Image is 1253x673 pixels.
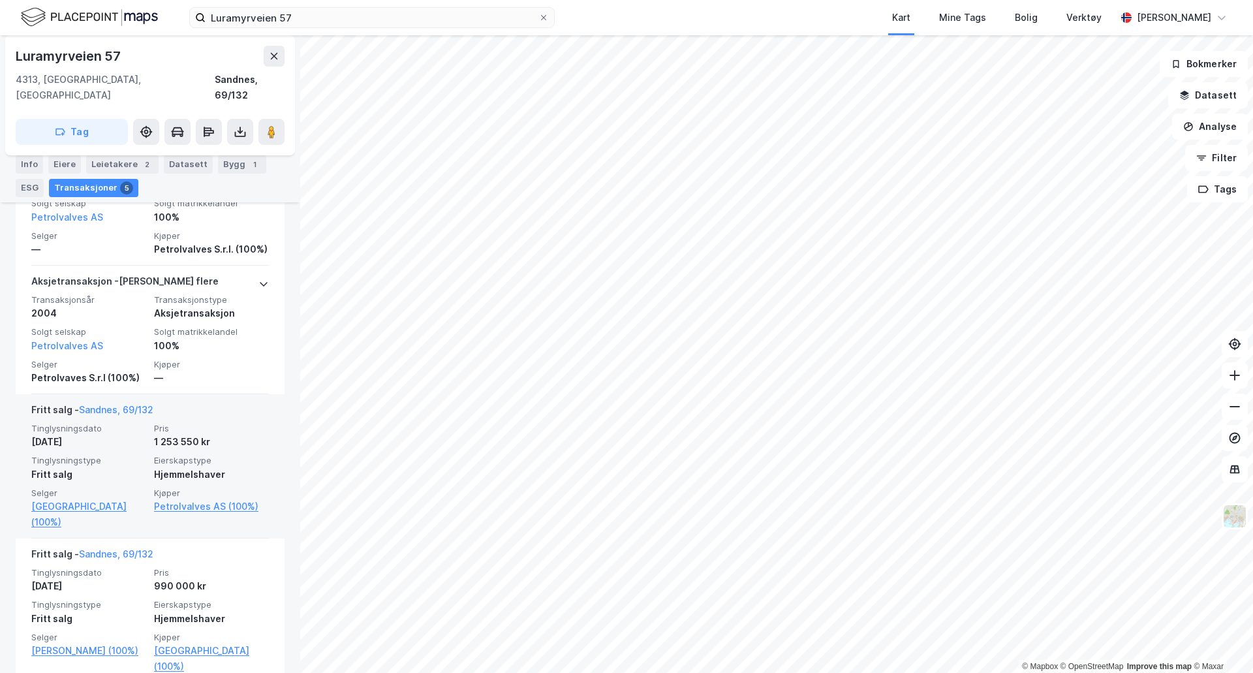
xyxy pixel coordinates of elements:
[154,455,269,466] span: Eierskapstype
[31,578,146,594] div: [DATE]
[86,155,159,174] div: Leietakere
[16,155,43,174] div: Info
[164,155,213,174] div: Datasett
[31,599,146,610] span: Tinglysningstype
[48,155,81,174] div: Eiere
[120,181,133,195] div: 5
[31,455,146,466] span: Tinglysningstype
[154,359,269,370] span: Kjøper
[31,499,146,530] a: [GEOGRAPHIC_DATA] (100%)
[206,8,538,27] input: Søk på adresse, matrikkel, gårdeiere, leietakere eller personer
[154,242,269,257] div: Petrolvalves S.r.l. (100%)
[154,210,269,225] div: 100%
[154,423,269,434] span: Pris
[31,370,146,386] div: Petrolvaves S.r.l (100%)
[31,211,103,223] a: Petrolvalves AS
[154,294,269,305] span: Transaksjonstype
[31,546,153,567] div: Fritt salg -
[154,434,269,450] div: 1 253 550 kr
[154,488,269,499] span: Kjøper
[49,179,138,197] div: Transaksjoner
[154,230,269,242] span: Kjøper
[16,179,44,197] div: ESG
[1137,10,1211,25] div: [PERSON_NAME]
[1015,10,1038,25] div: Bolig
[31,434,146,450] div: [DATE]
[31,198,146,209] span: Solgt selskap
[248,158,261,171] div: 1
[31,294,146,305] span: Transaksjonsår
[939,10,986,25] div: Mine Tags
[31,423,146,434] span: Tinglysningsdato
[1168,82,1248,108] button: Datasett
[31,643,146,659] a: [PERSON_NAME] (100%)
[16,72,215,103] div: 4313, [GEOGRAPHIC_DATA], [GEOGRAPHIC_DATA]
[154,370,269,386] div: —
[154,567,269,578] span: Pris
[31,632,146,643] span: Selger
[16,119,128,145] button: Tag
[31,274,219,294] div: Aksjetransaksjon - [PERSON_NAME] flere
[218,155,266,174] div: Bygg
[1222,504,1247,529] img: Z
[215,72,285,103] div: Sandnes, 69/132
[154,326,269,337] span: Solgt matrikkelandel
[16,46,123,67] div: Luramyrveien 57
[79,548,153,559] a: Sandnes, 69/132
[1188,610,1253,673] iframe: Chat Widget
[31,488,146,499] span: Selger
[21,6,158,29] img: logo.f888ab2527a4732fd821a326f86c7f29.svg
[79,404,153,415] a: Sandnes, 69/132
[31,230,146,242] span: Selger
[1188,610,1253,673] div: Kontrollprogram for chat
[154,578,269,594] div: 990 000 kr
[140,158,153,171] div: 2
[1066,10,1102,25] div: Verktøy
[154,611,269,627] div: Hjemmelshaver
[154,467,269,482] div: Hjemmelshaver
[31,611,146,627] div: Fritt salg
[31,402,153,423] div: Fritt salg -
[154,198,269,209] span: Solgt matrikkelandel
[31,340,103,351] a: Petrolvalves AS
[1127,662,1192,671] a: Improve this map
[1160,51,1248,77] button: Bokmerker
[892,10,910,25] div: Kart
[31,305,146,321] div: 2004
[154,599,269,610] span: Eierskapstype
[31,326,146,337] span: Solgt selskap
[1187,176,1248,202] button: Tags
[1172,114,1248,140] button: Analyse
[154,499,269,514] a: Petrolvalves AS (100%)
[154,338,269,354] div: 100%
[1060,662,1124,671] a: OpenStreetMap
[31,567,146,578] span: Tinglysningsdato
[31,242,146,257] div: —
[154,632,269,643] span: Kjøper
[31,359,146,370] span: Selger
[1185,145,1248,171] button: Filter
[31,467,146,482] div: Fritt salg
[1022,662,1058,671] a: Mapbox
[154,305,269,321] div: Aksjetransaksjon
